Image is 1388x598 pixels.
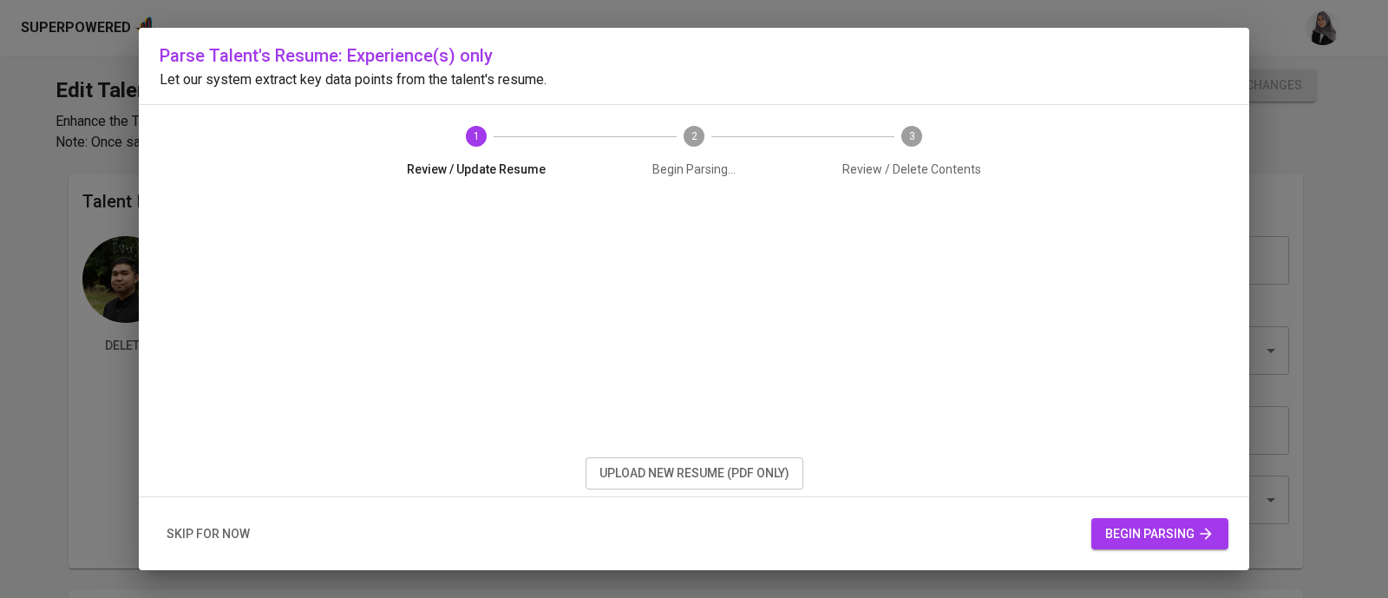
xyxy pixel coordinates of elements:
span: upload new resume (pdf only) [599,463,789,484]
span: Begin Parsing... [593,161,796,178]
span: Review / Delete Contents [809,161,1013,178]
h6: Parse Talent's Resume: Experience(s) only [160,42,1228,69]
span: skip for now [167,523,250,545]
span: Review / Update Resume [375,161,579,178]
p: Let our system extract key data points from the talent's resume. [160,69,1228,90]
button: begin parsing [1091,518,1228,550]
text: 3 [908,130,914,142]
text: 1 [474,130,480,142]
text: 2 [691,130,697,142]
button: skip for now [160,518,257,550]
span: begin parsing [1105,523,1214,545]
button: upload new resume (pdf only) [586,457,803,490]
iframe: 14f8a946a6b353e2eaec5641908e483b.pdf [160,105,1228,452]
